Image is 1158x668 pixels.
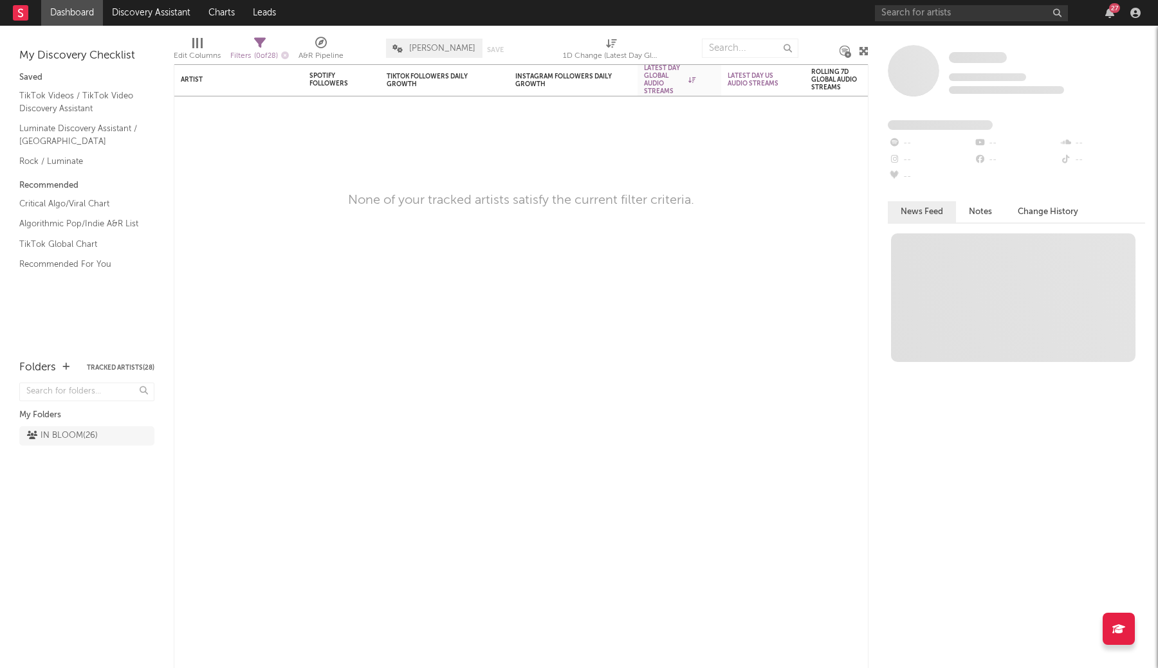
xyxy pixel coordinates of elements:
[19,408,154,423] div: My Folders
[728,72,779,87] div: Latest Day US Audio Streams
[19,48,154,64] div: My Discovery Checklist
[230,32,289,69] div: Filters(0 of 28)
[973,135,1059,152] div: --
[387,73,483,88] div: TikTok Followers Daily Growth
[87,365,154,371] button: Tracked Artists(28)
[19,122,142,148] a: Luminate Discovery Assistant / [GEOGRAPHIC_DATA]
[888,120,993,130] span: Fans Added by Platform
[174,48,221,64] div: Edit Columns
[644,64,695,95] div: Latest Day Global Audio Streams
[563,32,659,69] div: 1D Change (Latest Day Global Audio Streams)
[875,5,1068,21] input: Search for artists
[309,72,354,87] div: Spotify Followers
[888,168,973,185] div: --
[299,32,344,69] div: A&R Pipeline
[299,48,344,64] div: A&R Pipeline
[19,237,142,251] a: TikTok Global Chart
[973,152,1059,168] div: --
[1105,8,1114,18] button: 27
[487,46,504,53] button: Save
[1060,135,1145,152] div: --
[702,39,798,58] input: Search...
[949,52,1007,63] span: Some Artist
[254,53,278,60] span: ( 0 of 28 )
[19,217,142,231] a: Algorithmic Pop/Indie A&R List
[1060,152,1145,168] div: --
[949,51,1007,64] a: Some Artist
[1109,3,1120,13] div: 27
[888,152,973,168] div: --
[563,48,659,64] div: 1D Change (Latest Day Global Audio Streams)
[949,73,1026,81] span: Tracking Since: [DATE]
[409,44,475,53] span: [PERSON_NAME]
[19,360,56,375] div: Folders
[230,48,289,64] div: Filters
[888,201,956,222] button: News Feed
[27,428,98,444] div: IN BLOOM ( 26 )
[956,201,1005,222] button: Notes
[19,426,154,446] a: IN BLOOM(26)
[19,383,154,401] input: Search for folders...
[181,76,277,84] div: Artist
[19,70,154,86] div: Saved
[174,32,221,69] div: Edit Columns
[515,73,612,88] div: Instagram Followers Daily Growth
[348,193,694,208] div: None of your tracked artists satisfy the current filter criteria.
[19,89,142,115] a: TikTok Videos / TikTok Video Discovery Assistant
[19,257,142,271] a: Recommended For You
[811,68,863,91] div: Rolling 7D Global Audio Streams
[19,178,154,194] div: Recommended
[949,86,1064,94] span: 0 fans last week
[19,197,142,211] a: Critical Algo/Viral Chart
[1005,201,1091,222] button: Change History
[888,135,973,152] div: --
[19,154,142,168] a: Rock / Luminate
